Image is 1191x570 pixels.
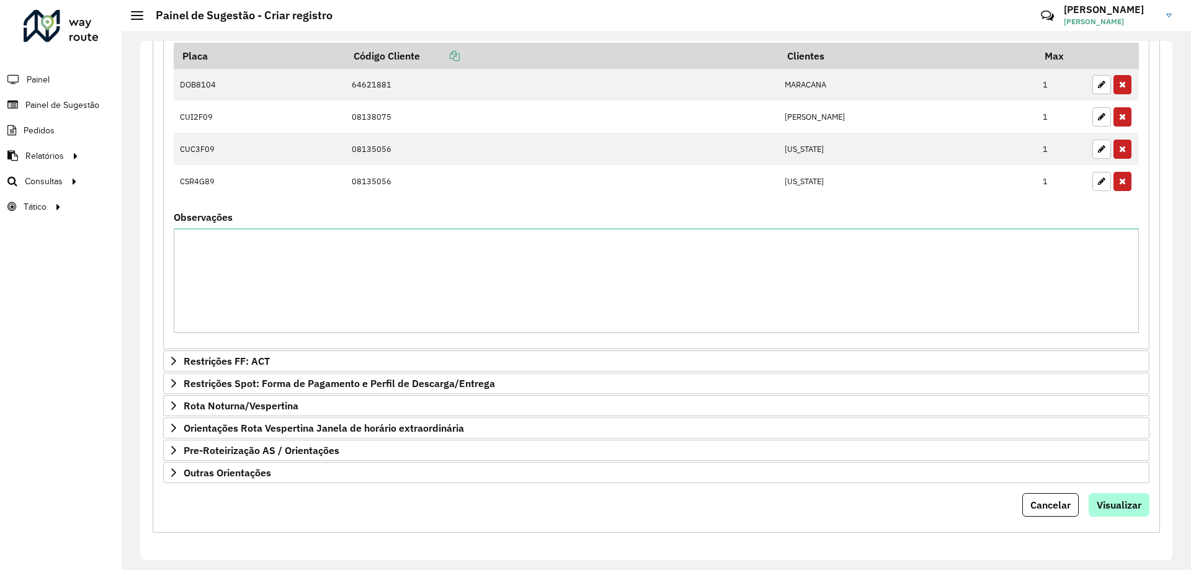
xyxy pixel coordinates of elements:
[184,468,271,478] span: Outras Orientações
[1030,499,1071,511] span: Cancelar
[1022,493,1079,517] button: Cancelar
[345,165,778,197] td: 08135056
[25,149,64,163] span: Relatórios
[174,210,233,225] label: Observações
[1034,2,1061,29] a: Contato Rápido
[25,175,63,188] span: Consultas
[163,440,1149,461] a: Pre-Roteirização AS / Orientações
[174,43,345,69] th: Placa
[174,133,345,165] td: CUC3F09
[778,43,1037,69] th: Clientes
[345,100,778,133] td: 08138075
[184,423,464,433] span: Orientações Rota Vespertina Janela de horário extraordinária
[174,165,345,197] td: CSR4G89
[25,99,99,112] span: Painel de Sugestão
[1064,16,1157,27] span: [PERSON_NAME]
[778,133,1037,165] td: [US_STATE]
[184,356,270,366] span: Restrições FF: ACT
[184,445,339,455] span: Pre-Roteirização AS / Orientações
[1037,133,1086,165] td: 1
[778,100,1037,133] td: [PERSON_NAME]
[163,373,1149,394] a: Restrições Spot: Forma de Pagamento e Perfil de Descarga/Entrega
[24,124,55,137] span: Pedidos
[1064,4,1157,16] h3: [PERSON_NAME]
[174,100,345,133] td: CUI2F09
[1037,165,1086,197] td: 1
[778,69,1037,101] td: MARACANA
[163,350,1149,372] a: Restrições FF: ACT
[778,165,1037,197] td: [US_STATE]
[420,50,460,62] a: Copiar
[163,417,1149,439] a: Orientações Rota Vespertina Janela de horário extraordinária
[345,43,778,69] th: Código Cliente
[163,395,1149,416] a: Rota Noturna/Vespertina
[1097,499,1141,511] span: Visualizar
[27,73,50,86] span: Painel
[184,401,298,411] span: Rota Noturna/Vespertina
[1089,493,1149,517] button: Visualizar
[1037,69,1086,101] td: 1
[345,133,778,165] td: 08135056
[163,462,1149,483] a: Outras Orientações
[143,9,332,22] h2: Painel de Sugestão - Criar registro
[1037,100,1086,133] td: 1
[345,69,778,101] td: 64621881
[184,378,495,388] span: Restrições Spot: Forma de Pagamento e Perfil de Descarga/Entrega
[174,69,345,101] td: DOB8104
[1037,43,1086,69] th: Max
[24,200,47,213] span: Tático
